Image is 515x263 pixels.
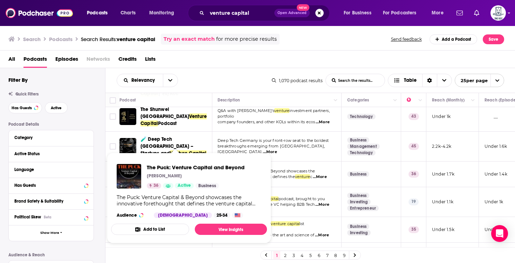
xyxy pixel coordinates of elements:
[131,78,157,83] span: Relevancy
[218,144,325,154] span: breakthroughs emerging from [GEOGRAPHIC_DATA], [GEOGRAPHIC_DATA],
[483,34,504,44] button: Save
[339,7,380,19] button: open menu
[23,53,47,68] a: Podcasts
[274,9,310,17] button: Open AdvancedNew
[145,53,156,68] span: Lists
[154,212,212,218] div: [DEMOGRAPHIC_DATA]
[110,113,116,120] span: Toggle select row
[153,182,158,189] span: 36
[14,149,88,158] button: Active Status
[164,35,215,43] a: Try an exact match
[430,34,478,44] a: Add a Podcast
[347,199,371,205] a: Investing
[87,53,110,68] span: Networks
[218,221,304,232] span: ist [PERSON_NAME]
[117,36,155,42] span: venture capital
[40,231,59,235] span: Show More
[389,36,424,42] button: Send feedback
[315,251,322,259] a: 6
[471,7,482,19] a: Show notifications dropdown
[218,119,315,124] span: company founders, and other KOLs within its ecos
[14,135,83,140] div: Category
[140,106,210,127] a: The Shunwei [GEOGRAPHIC_DATA]Venture CapitalPodcast
[45,102,68,113] button: Active
[485,199,503,205] p: Under 1k
[347,144,380,149] a: Management
[298,251,305,259] a: 4
[218,96,240,104] div: Description
[307,251,314,259] a: 5
[347,114,376,119] a: Technology
[485,113,498,119] p: __
[207,7,274,19] input: Search podcasts, credits, & more...
[455,75,488,86] span: 25 per page
[8,77,28,83] h2: Filter By
[15,92,39,97] span: Quick Filters
[119,96,136,104] div: Podcast
[485,143,507,149] p: Under 1.6k
[14,165,88,174] button: Language
[469,96,477,105] button: Column Actions
[14,133,88,142] button: Category
[408,171,419,178] p: 36
[485,171,507,177] p: Under 1.4k
[454,7,466,19] a: Show notifications dropdown
[282,251,289,259] a: 2
[404,78,417,83] span: Table
[344,8,371,18] span: For Business
[81,36,155,42] div: Search Results:
[55,53,78,68] span: Episodes
[158,120,177,126] span: Podcast
[408,113,419,120] p: 43
[214,212,230,218] div: 25-34
[117,164,141,189] img: The Puck: Venture Capital and Beyond
[147,173,182,179] p: [PERSON_NAME]
[277,11,307,15] span: Open Advanced
[8,53,15,68] span: All
[315,202,329,208] span: ...More
[432,96,465,104] div: Reach (Monthly)
[149,8,174,18] span: Monitoring
[416,96,425,105] button: Column Actions
[51,106,62,110] span: Active
[490,5,506,21] img: User Profile
[273,251,280,259] a: 1
[6,6,73,20] img: Podchaser - Follow, Share and Rate Podcasts
[14,215,41,219] span: Political Skew
[14,212,88,221] button: Political SkewBeta
[455,74,504,87] button: open menu
[140,136,210,157] a: 🧪 Deep Tech [GEOGRAPHIC_DATA] – Startups andVenture Capital
[378,7,427,19] button: open menu
[432,226,454,232] p: Under 1.5k
[216,35,277,43] span: for more precise results
[44,215,51,219] div: Beta
[140,136,193,156] span: 🧪 Deep Tech [GEOGRAPHIC_DATA] – Startups and
[490,5,506,21] button: Show profile menu
[14,183,82,188] div: Has Guests
[163,74,178,87] button: open menu
[315,232,329,238] span: ...More
[116,7,140,19] a: Charts
[267,169,315,173] span: & Beyond showcases the
[117,194,261,207] div: The Puck: Venture Capital & Beyond showcases the innovative forethought that defines the venture ...
[121,8,136,18] span: Charts
[118,53,137,68] a: Credits
[347,224,369,229] a: Business
[408,226,419,233] p: 35
[8,122,94,127] p: Podcast Details
[295,174,310,179] span: venture
[347,137,369,143] a: Business
[407,96,417,104] div: Power Score
[119,108,136,125] img: The Shunwei China Venture Capital Podcast
[119,138,136,155] img: 🧪 Deep Tech Germany – Startups and Venture Capital
[111,224,189,235] button: Add to List
[279,196,325,201] span: podcast, brought to you
[262,202,315,207] span: s, the VC helping B2B Tech
[422,74,437,87] div: Sort Direction
[12,106,32,110] span: Has Guests
[218,138,329,143] span: Deep Tech Germany is your front-row seat to the boldest
[347,230,371,236] a: Investing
